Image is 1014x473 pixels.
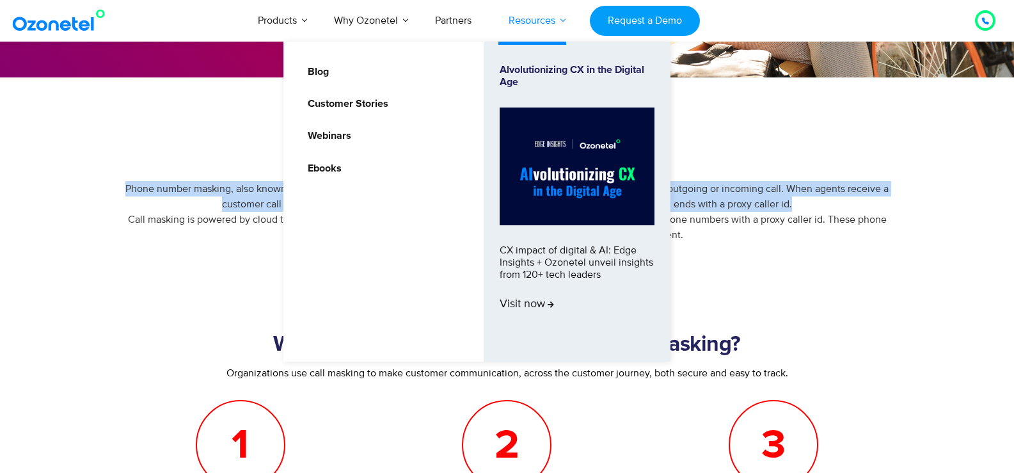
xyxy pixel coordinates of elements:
img: Alvolutionizing.jpg [500,108,654,225]
h2: Why do businesses use phone number masking? [107,332,907,358]
a: Ebooks [299,161,344,177]
a: Webinars [299,128,353,144]
a: Request a Demo [590,6,699,36]
span: Phone number masking, also known as call masking, is a technology used to conceal a personal phon... [125,182,889,241]
a: Alvolutionizing CX in the Digital AgeCX impact of digital & AI: Edge Insights + Ozonetel unveil i... [500,64,654,339]
a: Customer Stories [299,96,390,112]
p: Organizations use call masking to make customer communication, across the customer journey, both ... [107,365,907,381]
h2: What is phone number masking? [107,148,907,173]
span: Visit now [500,298,554,312]
a: Blog [299,64,331,80]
